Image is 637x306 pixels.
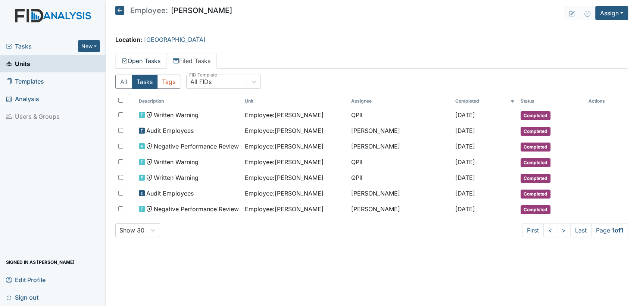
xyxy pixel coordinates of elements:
[591,223,628,237] span: Page
[521,205,550,214] span: Completed
[245,142,324,151] span: Employee : [PERSON_NAME]
[115,75,628,237] div: Filed Tasks
[455,127,475,134] span: [DATE]
[595,6,628,20] button: Assign
[348,123,452,139] td: [PERSON_NAME]
[543,223,557,237] a: <
[612,227,623,234] strong: 1 of 1
[455,190,475,197] span: [DATE]
[521,127,550,136] span: Completed
[348,202,452,217] td: [PERSON_NAME]
[348,170,452,186] td: QPII
[455,158,475,166] span: [DATE]
[586,95,623,107] th: Actions
[115,6,232,15] h5: [PERSON_NAME]
[154,204,239,213] span: Negative Performance Review
[154,173,199,182] span: Written Warning
[245,157,324,166] span: Employee : [PERSON_NAME]
[455,143,475,150] span: [DATE]
[154,142,239,151] span: Negative Performance Review
[522,223,628,237] nav: task-pagination
[154,157,199,166] span: Written Warning
[245,126,324,135] span: Employee : [PERSON_NAME]
[118,98,123,103] input: Toggle All Rows Selected
[452,95,518,107] th: Toggle SortBy
[348,139,452,154] td: [PERSON_NAME]
[348,95,452,107] th: Assignee
[115,53,167,69] a: Open Tasks
[6,291,38,303] span: Sign out
[348,107,452,123] td: QPII
[521,111,550,120] span: Completed
[115,36,142,43] strong: Location:
[6,58,30,69] span: Units
[348,154,452,170] td: QPII
[245,110,324,119] span: Employee : [PERSON_NAME]
[119,226,144,235] div: Show 30
[6,42,78,51] a: Tasks
[154,110,199,119] span: Written Warning
[521,174,550,183] span: Completed
[6,256,75,268] span: Signed in as [PERSON_NAME]
[521,143,550,152] span: Completed
[157,75,180,89] button: Tags
[115,75,180,89] div: Type filter
[557,223,571,237] a: >
[144,36,206,43] a: [GEOGRAPHIC_DATA]
[245,189,324,198] span: Employee : [PERSON_NAME]
[242,95,348,107] th: Toggle SortBy
[130,7,168,14] span: Employee:
[6,75,44,87] span: Templates
[570,223,591,237] a: Last
[6,93,39,104] span: Analysis
[6,274,46,285] span: Edit Profile
[348,186,452,202] td: [PERSON_NAME]
[146,126,194,135] span: Audit Employees
[146,189,194,198] span: Audit Employees
[455,111,475,119] span: [DATE]
[115,75,132,89] button: All
[190,77,212,86] div: All FIDs
[167,53,217,69] a: Filed Tasks
[522,223,544,237] a: First
[132,75,157,89] button: Tasks
[521,190,550,199] span: Completed
[455,174,475,181] span: [DATE]
[136,95,242,107] th: Toggle SortBy
[245,173,324,182] span: Employee : [PERSON_NAME]
[521,158,550,167] span: Completed
[78,40,100,52] button: New
[455,205,475,213] span: [DATE]
[245,204,324,213] span: Employee : [PERSON_NAME]
[518,95,586,107] th: Toggle SortBy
